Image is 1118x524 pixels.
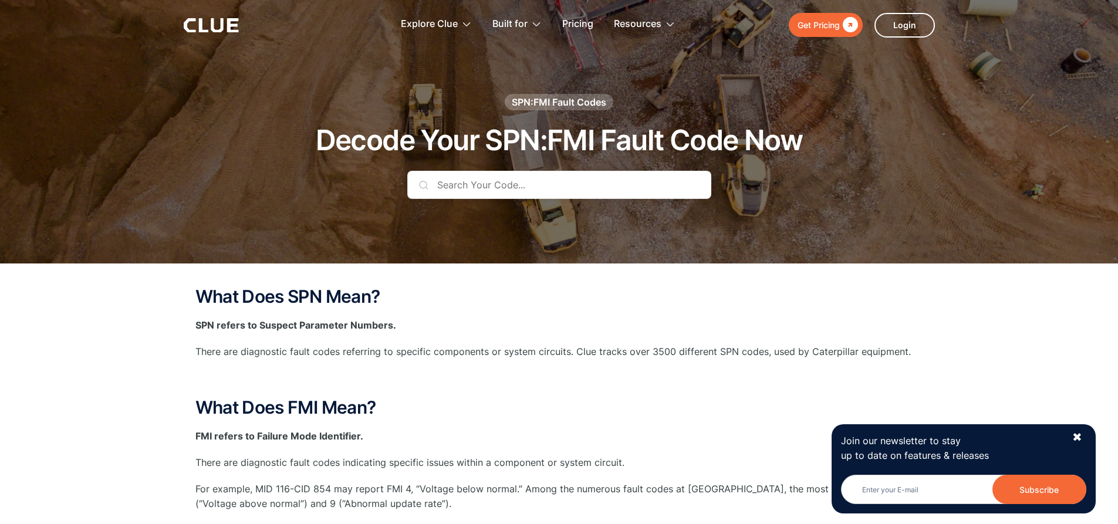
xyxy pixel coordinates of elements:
[195,398,923,417] h2: What Does FMI Mean?
[874,13,935,38] a: Login
[195,344,923,359] p: There are diagnostic fault codes referring to specific components or system circuits. Clue tracks...
[840,18,858,32] div: 
[401,6,472,43] div: Explore Clue
[492,6,528,43] div: Built for
[562,6,593,43] a: Pricing
[841,434,1062,463] p: Join our newsletter to stay up to date on features & releases
[401,6,458,43] div: Explore Clue
[614,6,675,43] div: Resources
[195,455,923,470] p: There are diagnostic fault codes indicating specific issues within a component or system circuit.
[316,125,803,156] h1: Decode Your SPN:FMI Fault Code Now
[789,13,863,37] a: Get Pricing
[195,482,923,511] p: For example, MID 116-CID 854 may report FMI 4, “Voltage below normal.” Among the numerous fault c...
[841,475,1086,504] form: Newsletter
[614,6,661,43] div: Resources
[195,319,396,331] strong: SPN refers to Suspect Parameter Numbers.
[407,171,711,199] input: Search Your Code...
[841,475,1086,504] input: Enter your E-mail
[992,475,1086,504] input: Subscribe
[195,287,923,306] h2: What Does SPN Mean?
[798,18,840,32] div: Get Pricing
[195,430,363,442] strong: FMI refers to Failure Mode Identifier.
[512,96,606,109] div: SPN:FMI Fault Codes
[195,371,923,386] p: ‍
[492,6,542,43] div: Built for
[1072,430,1082,445] div: ✖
